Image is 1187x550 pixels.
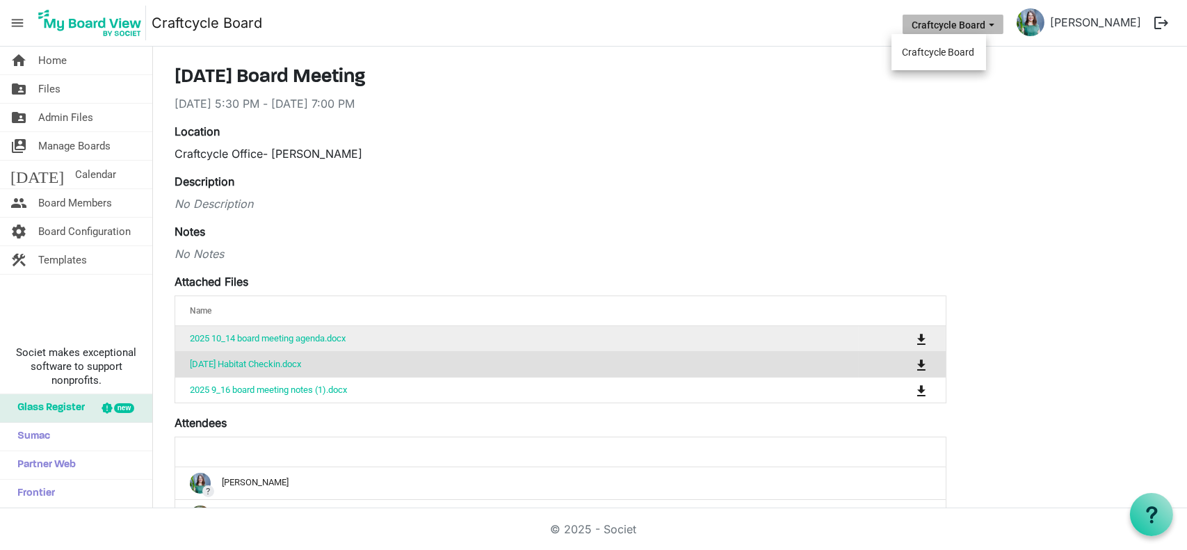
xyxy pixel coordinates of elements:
a: 2025 9_16 board meeting notes (1).docx [190,385,347,395]
a: 2025 10_14 board meeting agenda.docx [190,333,346,343]
img: My Board View Logo [34,6,146,40]
label: Notes [175,223,205,240]
a: My Board View Logo [34,6,152,40]
span: folder_shared [10,75,27,103]
span: settings [10,218,27,245]
img: lV3EkjtptBNzereBVOnHTeRYCzsZLDMs5I0sp7URj1iiIyEaZKegiT_rKD7J8UkzQVzdFcu32oRZffaJezgV0Q_thumb.png [1017,8,1044,36]
td: ?Darcy Holtgrave is template cell column header [175,499,946,532]
button: Craftcycle Board dropdownbutton [903,15,1003,34]
span: people [10,189,27,217]
a: [DATE] Habitat Checkin.docx [190,359,301,369]
td: ?Ashlee Christiansen is template cell column header [175,467,946,499]
td: is Command column column header [859,377,946,403]
td: 2025 9_16 board meeting notes (1).docx is template cell column header Name [175,377,859,403]
a: [PERSON_NAME] [1044,8,1147,36]
span: Files [38,75,60,103]
td: is Command column column header [859,326,946,351]
div: Craftcycle Office- [PERSON_NAME] [175,145,946,162]
span: Societ makes exceptional software to support nonprofits. [6,346,146,387]
span: Sumac [10,423,50,451]
div: new [114,403,134,413]
td: 9-23-25 Habitat Checkin.docx is template cell column header Name [175,351,859,377]
div: [PERSON_NAME] [190,505,931,526]
span: Templates [38,246,87,274]
span: Home [38,47,67,74]
label: Attendees [175,414,227,431]
span: Board Configuration [38,218,131,245]
span: Admin Files [38,104,93,131]
label: Location [175,123,220,140]
h3: [DATE] Board Meeting [175,66,946,90]
span: Calendar [75,161,116,188]
span: ? [202,485,214,497]
td: 2025 10_14 board meeting agenda.docx is template cell column header Name [175,326,859,351]
span: Frontier [10,480,55,508]
img: nGe35slpqLLc4-FwcbtAcbx6jmtyXxbMgjyVdzHvIJBhgkeFl1vtu8Bn1VfK4Kw5HDtZ13R5CX8H2-8-v3Hr6Q_thumb.png [190,505,211,526]
button: Download [912,355,931,374]
span: construction [10,246,27,274]
span: Name [190,306,211,316]
td: is Command column column header [859,351,946,377]
label: Description [175,173,234,190]
span: Partner Web [10,451,76,479]
span: Board Members [38,189,112,217]
div: No Notes [175,245,946,262]
div: [PERSON_NAME] [190,473,931,494]
span: [DATE] [10,161,64,188]
span: switch_account [10,132,27,160]
button: logout [1147,8,1176,38]
li: Craftcycle Board [891,40,986,65]
div: No Description [175,195,946,212]
span: Manage Boards [38,132,111,160]
div: [DATE] 5:30 PM - [DATE] 7:00 PM [175,95,946,112]
label: Attached Files [175,273,248,290]
button: Download [912,380,931,400]
a: Craftcycle Board [152,9,262,37]
a: © 2025 - Societ [551,522,637,536]
span: Glass Register [10,394,85,422]
button: Download [912,329,931,348]
span: folder_shared [10,104,27,131]
span: menu [4,10,31,36]
img: lV3EkjtptBNzereBVOnHTeRYCzsZLDMs5I0sp7URj1iiIyEaZKegiT_rKD7J8UkzQVzdFcu32oRZffaJezgV0Q_thumb.png [190,473,211,494]
span: home [10,47,27,74]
